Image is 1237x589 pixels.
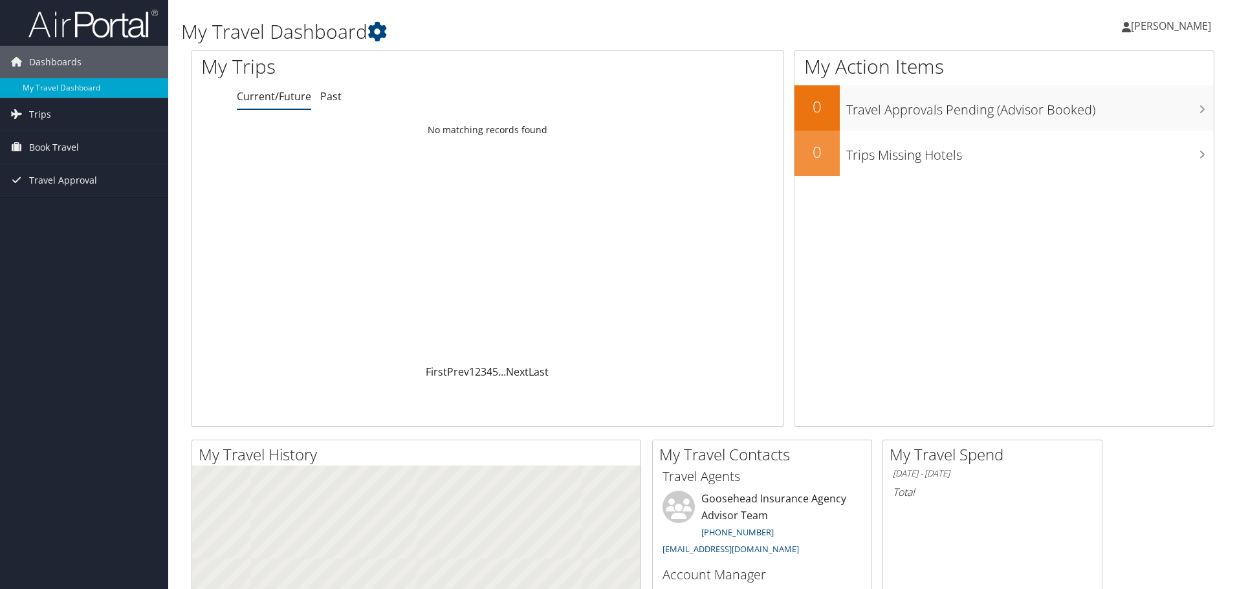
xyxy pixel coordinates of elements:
[28,8,158,39] img: airportal-logo.png
[794,131,1214,176] a: 0Trips Missing Hotels
[656,491,868,560] li: Goosehead Insurance Agency Advisor Team
[701,526,774,538] a: [PHONE_NUMBER]
[192,118,783,142] td: No matching records found
[469,365,475,379] a: 1
[794,53,1214,80] h1: My Action Items
[893,485,1092,499] h6: Total
[29,164,97,197] span: Travel Approval
[794,85,1214,131] a: 0Travel Approvals Pending (Advisor Booked)
[846,140,1214,164] h3: Trips Missing Hotels
[662,543,799,555] a: [EMAIL_ADDRESS][DOMAIN_NAME]
[794,96,840,118] h2: 0
[237,89,311,103] a: Current/Future
[529,365,549,379] a: Last
[1131,19,1211,33] span: [PERSON_NAME]
[481,365,487,379] a: 3
[846,94,1214,119] h3: Travel Approvals Pending (Advisor Booked)
[447,365,469,379] a: Prev
[320,89,342,103] a: Past
[659,444,871,466] h2: My Travel Contacts
[29,98,51,131] span: Trips
[426,365,447,379] a: First
[492,365,498,379] a: 5
[1122,6,1224,45] a: [PERSON_NAME]
[893,467,1092,480] h6: [DATE] - [DATE]
[890,444,1102,466] h2: My Travel Spend
[506,365,529,379] a: Next
[498,365,506,379] span: …
[29,46,82,78] span: Dashboards
[794,141,840,163] h2: 0
[181,18,877,45] h1: My Travel Dashboard
[475,365,481,379] a: 2
[662,467,862,486] h3: Travel Agents
[487,365,492,379] a: 4
[662,566,862,584] h3: Account Manager
[29,131,79,164] span: Book Travel
[199,444,640,466] h2: My Travel History
[201,53,527,80] h1: My Trips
